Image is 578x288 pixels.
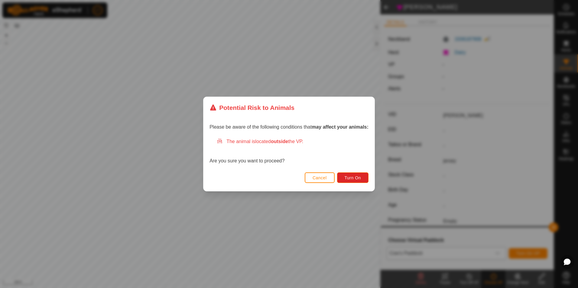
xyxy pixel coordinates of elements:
button: Cancel [305,172,335,183]
div: The animal is [217,138,369,145]
div: Are you sure you want to proceed? [209,138,369,165]
button: Turn On [337,172,369,183]
span: Please be aware of the following conditions that [209,124,369,130]
strong: may affect your animals: [312,124,369,130]
div: Potential Risk to Animals [209,103,294,112]
strong: outside [271,139,288,144]
span: Turn On [345,175,361,180]
span: Cancel [313,175,327,180]
span: located the VP. [255,139,303,144]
